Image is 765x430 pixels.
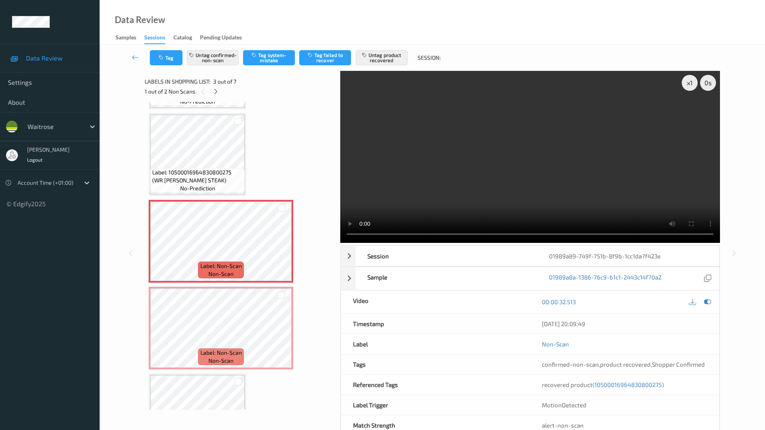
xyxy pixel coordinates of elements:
[341,314,530,334] div: Timestamp
[144,32,173,44] a: Sessions
[542,320,707,328] div: [DATE] 20:09:49
[542,381,664,388] span: recovered product
[150,50,182,65] button: Tag
[700,75,716,91] div: 0 s
[200,32,250,43] a: Pending Updates
[341,354,530,374] div: Tags
[549,273,661,284] a: 01989a8a-1386-76c9-b1c1-2443c14f70a2
[530,395,719,415] div: MotionDetected
[213,78,236,86] span: 3 out of 7
[152,168,243,184] span: Label: 10500016964830800275 (WR [PERSON_NAME] STEAK)
[600,361,651,368] span: product recovered
[341,395,530,415] div: Label Trigger
[144,33,165,44] div: Sessions
[542,340,569,348] a: Non-Scan
[208,357,233,365] span: non-scan
[542,421,707,429] div: alert-non-scan
[299,50,351,65] button: Tag failed to recover
[355,246,537,266] div: Session
[115,16,165,24] div: Data Review
[542,361,599,368] span: confirmed-non-scan
[355,267,537,290] div: Sample
[200,262,242,270] span: Label: Non-Scan
[682,75,698,91] div: x 1
[187,50,239,65] button: Untag confirmed-non-scan
[652,361,705,368] span: Shopper Confirmed
[341,375,530,395] div: Referenced Tags
[341,267,720,290] div: Sample01989a8a-1386-76c9-b1c1-2443c14f70a2
[243,50,295,65] button: Tag system-mistake
[592,381,664,388] span: (10500016964830800275)
[200,33,242,43] div: Pending Updates
[173,32,200,43] a: Catalog
[145,86,335,96] div: 1 out of 2 Non Scans
[356,50,408,65] button: Untag product recovered
[180,184,215,192] span: no-prediction
[200,349,242,357] span: Label: Non-Scan
[418,54,441,62] span: Session:
[341,291,530,313] div: Video
[116,33,136,43] div: Samples
[116,32,144,43] a: Samples
[537,246,719,266] div: 01989a89-749f-751b-8f9b-1cc1da7f423e
[341,246,720,266] div: Session01989a89-749f-751b-8f9b-1cc1da7f423e
[542,361,705,368] span: , ,
[145,78,210,86] span: Labels in shopping list:
[542,298,576,306] a: 00:00:32.513
[341,334,530,354] div: Label
[208,270,233,278] span: non-scan
[173,33,192,43] div: Catalog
